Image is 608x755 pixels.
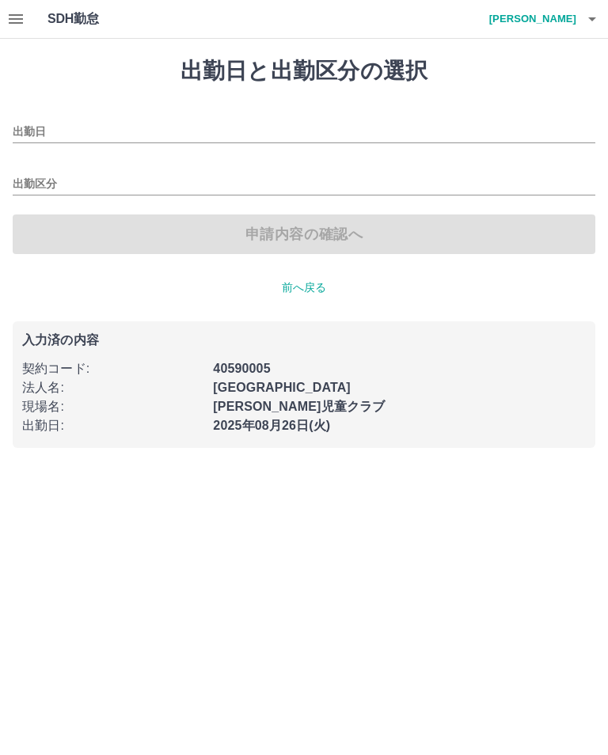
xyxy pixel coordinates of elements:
p: 前へ戻る [13,279,595,296]
p: 現場名 : [22,397,203,416]
b: 2025年08月26日(火) [213,419,330,432]
p: 契約コード : [22,359,203,378]
p: 出勤日 : [22,416,203,435]
b: [GEOGRAPHIC_DATA] [213,381,351,394]
p: 法人名 : [22,378,203,397]
b: [PERSON_NAME]児童クラブ [213,400,385,413]
h1: 出勤日と出勤区分の選択 [13,58,595,85]
p: 入力済の内容 [22,334,586,347]
b: 40590005 [213,362,270,375]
